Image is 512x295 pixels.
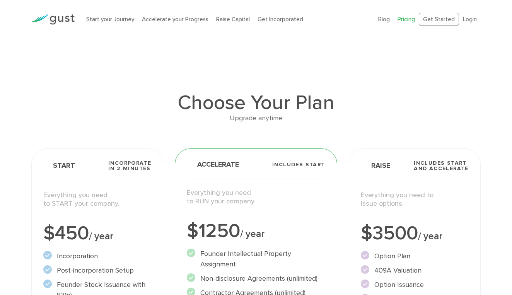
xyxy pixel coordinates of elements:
li: Option Issuance [361,280,469,290]
a: Accelerate your Progress [142,16,208,23]
span: Includes START [272,162,325,167]
li: Non-disclosure Agreements (unlimited) [187,273,325,284]
a: Login [463,16,477,23]
li: Incorporation [43,251,151,261]
a: Start your Journey [86,16,134,23]
div: $450 [43,224,151,243]
li: Post-incorporation Setup [43,265,151,276]
div: $1250 [187,222,325,241]
div: $3500 [361,224,469,243]
span: / year [418,230,442,242]
li: Founder Intellectual Property Assignment [187,249,325,269]
h1: Choose Your Plan [31,93,481,113]
span: Raise [361,162,390,170]
a: Blog [378,16,390,23]
span: / year [240,228,265,240]
span: Accelerate [187,161,239,168]
p: Everything you need to RUN your company. [187,189,325,206]
p: Everything you need to issue options. [361,191,469,208]
a: Raise Capital [216,16,250,23]
li: Option Plan [361,251,469,261]
span: Incorporate in 2 Minutes [108,160,151,171]
span: Start [43,162,75,170]
img: Gust Logo [31,14,75,25]
span: / year [89,230,113,242]
a: Get Started [419,13,459,26]
a: Get Incorporated [258,16,303,23]
a: Pricing [398,16,415,23]
li: 409A Valuation [361,265,469,276]
span: Includes START and ACCELERATE [414,160,469,171]
p: Everything you need to START your company. [43,191,151,208]
div: Upgrade anytime [31,113,481,124]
